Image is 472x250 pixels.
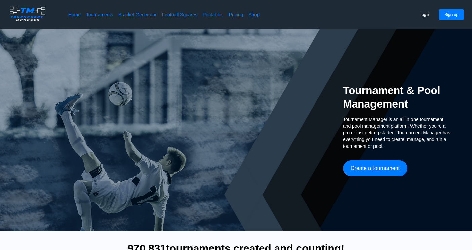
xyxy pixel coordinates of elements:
button: Sign up [439,9,464,20]
a: Shop [248,11,260,18]
button: Log in [414,9,436,20]
a: Tournaments [86,11,113,18]
button: Create a tournament [343,160,407,176]
img: logo.ffa97a18e3bf2c7d.png [8,5,47,22]
span: Tournament Manager is an all in one tournament and pool management platform. Whether you're a pro... [343,116,450,150]
a: Pricing [229,11,243,18]
a: Bracket Generator [118,11,157,18]
a: Home [68,11,81,18]
a: Football Squares [162,11,197,18]
h2: Tournament & Pool Management [343,84,450,111]
a: Printables [203,11,224,18]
